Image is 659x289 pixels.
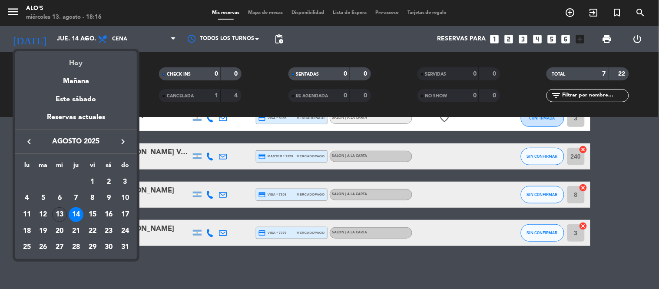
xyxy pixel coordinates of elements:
td: AGO. [19,174,84,190]
td: 18 de agosto de 2025 [19,223,35,239]
td: 13 de agosto de 2025 [51,206,68,223]
td: 17 de agosto de 2025 [117,206,133,223]
td: 11 de agosto de 2025 [19,206,35,223]
td: 22 de agosto de 2025 [84,223,101,239]
span: agosto 2025 [37,136,115,147]
td: 5 de agosto de 2025 [35,190,52,206]
div: 4 [20,191,34,206]
div: 10 [118,191,132,206]
td: 31 de agosto de 2025 [117,239,133,256]
div: 18 [20,224,34,239]
div: 22 [85,224,100,239]
div: 3 [118,175,132,189]
div: 12 [36,207,51,222]
td: 28 de agosto de 2025 [68,239,84,256]
div: 30 [101,240,116,255]
div: 9 [101,191,116,206]
td: 6 de agosto de 2025 [51,190,68,206]
div: 19 [36,224,51,239]
td: 19 de agosto de 2025 [35,223,52,239]
td: 29 de agosto de 2025 [84,239,101,256]
div: 16 [101,207,116,222]
td: 9 de agosto de 2025 [101,190,117,206]
td: 2 de agosto de 2025 [101,174,117,190]
i: keyboard_arrow_right [118,136,128,147]
td: 24 de agosto de 2025 [117,223,133,239]
td: 27 de agosto de 2025 [51,239,68,256]
button: keyboard_arrow_left [21,136,37,147]
div: 15 [85,207,100,222]
div: 20 [52,224,67,239]
th: jueves [68,160,84,174]
td: 7 de agosto de 2025 [68,190,84,206]
th: sábado [101,160,117,174]
div: 1 [85,175,100,189]
td: 4 de agosto de 2025 [19,190,35,206]
th: domingo [117,160,133,174]
td: 10 de agosto de 2025 [117,190,133,206]
div: 28 [69,240,83,255]
div: 14 [69,207,83,222]
div: 24 [118,224,132,239]
td: 3 de agosto de 2025 [117,174,133,190]
div: Reservas actuales [15,112,137,130]
td: 12 de agosto de 2025 [35,206,52,223]
td: 14 de agosto de 2025 [68,206,84,223]
td: 20 de agosto de 2025 [51,223,68,239]
div: 8 [85,191,100,206]
div: Hoy [15,51,137,69]
div: 6 [52,191,67,206]
div: 7 [69,191,83,206]
th: martes [35,160,52,174]
td: 23 de agosto de 2025 [101,223,117,239]
th: miércoles [51,160,68,174]
div: 23 [101,224,116,239]
div: 5 [36,191,51,206]
div: 31 [118,240,132,255]
div: Mañana [15,69,137,87]
th: lunes [19,160,35,174]
div: 26 [36,240,51,255]
td: 25 de agosto de 2025 [19,239,35,256]
td: 21 de agosto de 2025 [68,223,84,239]
td: 30 de agosto de 2025 [101,239,117,256]
button: keyboard_arrow_right [115,136,131,147]
td: 1 de agosto de 2025 [84,174,101,190]
td: 15 de agosto de 2025 [84,206,101,223]
td: 26 de agosto de 2025 [35,239,52,256]
td: 8 de agosto de 2025 [84,190,101,206]
div: Este sábado [15,87,137,112]
i: keyboard_arrow_left [24,136,34,147]
div: 13 [52,207,67,222]
div: 25 [20,240,34,255]
th: viernes [84,160,101,174]
td: 16 de agosto de 2025 [101,206,117,223]
div: 29 [85,240,100,255]
div: 2 [101,175,116,189]
div: 11 [20,207,34,222]
div: 21 [69,224,83,239]
div: 17 [118,207,132,222]
div: 27 [52,240,67,255]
